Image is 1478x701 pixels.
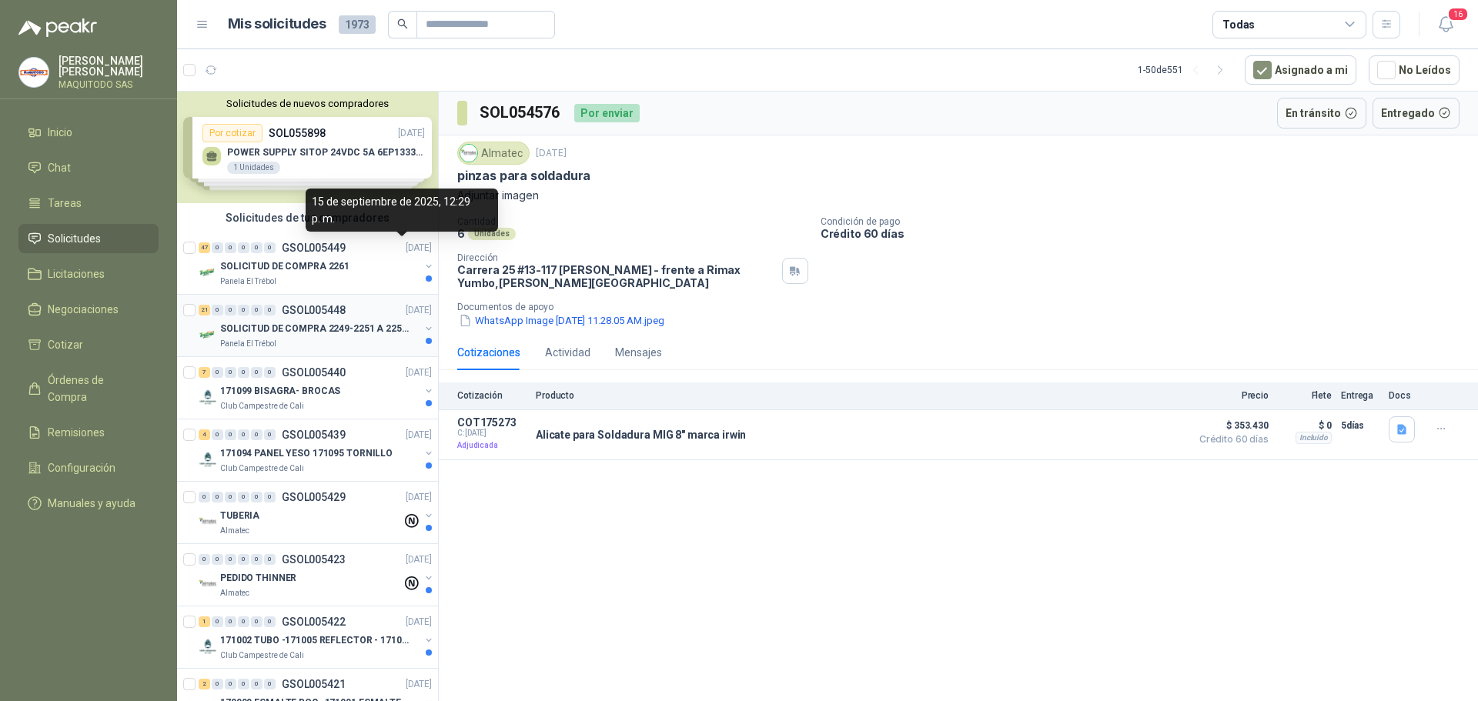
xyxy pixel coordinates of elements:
[220,384,340,399] p: 171099 BISAGRA- BROCAS
[199,242,210,253] div: 47
[238,367,249,378] div: 0
[238,305,249,315] div: 0
[339,15,376,34] span: 1973
[199,305,210,315] div: 21
[282,554,346,565] p: GSOL005423
[199,512,217,531] img: Company Logo
[18,453,159,482] a: Configuración
[220,338,276,350] p: Panela El Trébol
[59,80,159,89] p: MAQUITODO SAS
[1278,416,1332,435] p: $ 0
[1389,390,1419,401] p: Docs
[18,153,159,182] a: Chat
[59,55,159,77] p: [PERSON_NAME] [PERSON_NAME]
[225,492,236,502] div: 0
[199,239,435,288] a: 47 0 0 0 0 0 GSOL005449[DATE] Company LogoSOLICITUD DE COMPRA 2261Panela El Trébol
[220,649,304,662] p: Club Campestre de Cali
[18,489,159,518] a: Manuales y ayuda
[1447,7,1469,22] span: 16
[251,679,262,689] div: 0
[238,679,249,689] div: 0
[457,344,520,361] div: Cotizaciones
[220,400,304,412] p: Club Campestre de Cali
[199,488,435,537] a: 0 0 0 0 0 0 GSOL005429[DATE] Company LogoTUBERIAAlmatec
[1138,58,1232,82] div: 1 - 50 de 551
[457,302,1472,312] p: Documentos de apoyo
[264,616,276,627] div: 0
[1222,16,1255,33] div: Todas
[220,446,393,461] p: 171094 PANEL YESO 171095 TORNILLO
[264,305,276,315] div: 0
[199,367,210,378] div: 7
[212,492,223,502] div: 0
[228,13,326,35] h1: Mis solicitudes
[18,366,159,412] a: Órdenes de Compra
[282,305,346,315] p: GSOL005448
[18,224,159,253] a: Solicitudes
[199,550,435,599] a: 0 0 0 0 0 0 GSOL005423[DATE] Company LogoPEDIDO THINNERAlmatec
[238,554,249,565] div: 0
[1278,390,1332,401] p: Flete
[1277,98,1366,129] button: En tránsito
[406,552,432,567] p: [DATE]
[18,259,159,289] a: Licitaciones
[18,118,159,147] a: Inicio
[536,390,1182,401] p: Producto
[212,429,223,440] div: 0
[282,492,346,502] p: GSOL005429
[220,275,276,288] p: Panela El Trébol
[406,490,432,505] p: [DATE]
[199,637,217,656] img: Company Logo
[264,679,276,689] div: 0
[468,228,516,240] div: Unidades
[48,301,119,318] span: Negociaciones
[199,301,435,350] a: 21 0 0 0 0 0 GSOL005448[DATE] Company LogoSOLICITUD DE COMPRA 2249-2251 A 2256-2258 Y 2262Panela ...
[1245,55,1356,85] button: Asignado a mi
[1373,98,1460,129] button: Entregado
[406,241,432,255] p: [DATE]
[1341,416,1379,435] p: 5 días
[282,679,346,689] p: GSOL005421
[212,616,223,627] div: 0
[220,571,296,586] p: PEDIDO THINNER
[225,242,236,253] div: 0
[199,492,210,502] div: 0
[821,227,1472,240] p: Crédito 60 días
[264,242,276,253] div: 0
[251,616,262,627] div: 0
[48,159,71,176] span: Chat
[1432,11,1460,38] button: 16
[220,462,304,475] p: Club Campestre de Cali
[282,616,346,627] p: GSOL005422
[1192,390,1269,401] p: Precio
[457,312,666,329] button: WhatsApp Image [DATE] 11.28.05 AM.jpeg
[1369,55,1460,85] button: No Leídos
[212,367,223,378] div: 0
[238,429,249,440] div: 0
[225,616,236,627] div: 0
[48,230,101,247] span: Solicitudes
[199,613,435,662] a: 1 0 0 0 0 0 GSOL005422[DATE] Company Logo171002 TUBO -171005 REFLECTOR - 171007 PANELClub Campest...
[212,554,223,565] div: 0
[282,242,346,253] p: GSOL005449
[238,616,249,627] div: 0
[199,363,435,412] a: 7 0 0 0 0 0 GSOL005440[DATE] Company Logo171099 BISAGRA- BROCASClub Campestre de Cali
[199,426,435,475] a: 4 0 0 0 0 0 GSOL005439[DATE] Company Logo171094 PANEL YESO 171095 TORNILLOClub Campestre de Cali
[574,104,640,122] div: Por enviar
[238,492,249,502] div: 0
[48,124,72,141] span: Inicio
[251,367,262,378] div: 0
[457,142,530,165] div: Almatec
[457,168,590,184] p: pinzas para soldadura
[18,189,159,218] a: Tareas
[225,305,236,315] div: 0
[177,203,438,232] div: Solicitudes de tus compradores
[545,344,590,361] div: Actividad
[18,330,159,359] a: Cotizar
[251,242,262,253] div: 0
[220,322,412,336] p: SOLICITUD DE COMPRA 2249-2251 A 2256-2258 Y 2262
[457,187,1460,204] p: Adjuntar imagen
[406,615,432,629] p: [DATE]
[457,416,527,429] p: COT175273
[536,429,746,441] p: Alicate para Soldadura MIG 8" marca irwin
